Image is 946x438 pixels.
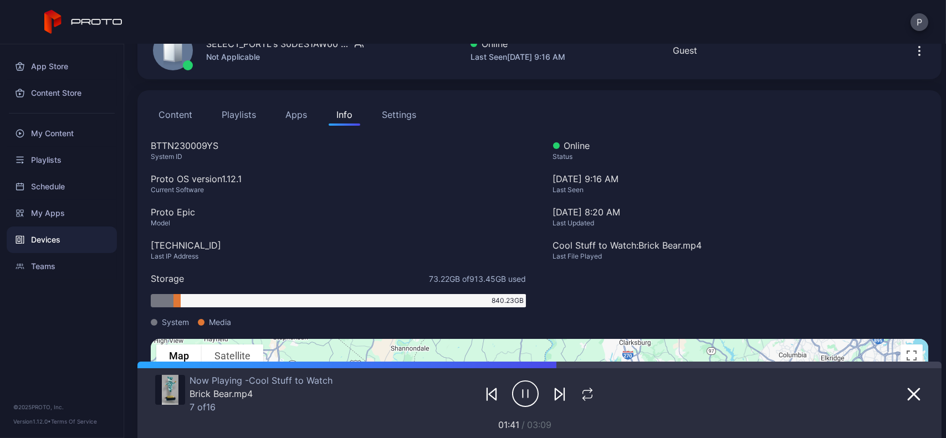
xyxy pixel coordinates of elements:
button: Apps [278,104,315,126]
button: Toggle fullscreen view [901,344,923,367]
div: Last IP Address [151,252,526,261]
div: © 2025 PROTO, Inc. [13,403,110,411]
a: Terms Of Service [51,418,97,425]
button: Content [151,104,200,126]
div: Last Seen [DATE] 9:16 AM [471,50,565,64]
span: 01:41 [499,419,520,430]
div: Last Updated [553,219,929,228]
span: System [162,316,189,328]
span: 03:09 [528,419,552,430]
div: BTTN230009YS [151,139,526,152]
div: Info [336,108,352,121]
div: System ID [151,152,526,161]
div: 7 of 16 [190,401,333,413]
div: Not Applicable [206,50,364,64]
div: Current Software [151,185,526,194]
span: Media [209,316,231,328]
button: P [911,13,928,31]
div: [DATE] 9:16 AM [553,172,929,205]
span: 73.22 GB of 913.45 GB used [429,273,526,285]
div: Last File Played [553,252,929,261]
div: [TECHNICAL_ID] [151,239,526,252]
span: 840.23 GB [492,296,524,306]
a: Devices [7,226,117,253]
div: Proto Epic [151,205,526,219]
button: Settings [374,104,424,126]
a: My Apps [7,200,117,226]
a: Playlists [7,147,117,173]
a: Schedule [7,173,117,200]
a: Content Store [7,80,117,106]
button: Playlists [214,104,264,126]
a: App Store [7,53,117,80]
button: Show street map [156,344,202,367]
div: [DATE] 8:20 AM [553,205,929,219]
div: Model [151,219,526,228]
div: Now Playing [190,375,333,386]
div: Brick Bear.mp4 [190,388,333,399]
a: My Content [7,120,117,147]
span: / [522,419,525,430]
div: Settings [382,108,416,121]
div: Cool Stuff to Watch: Brick Bear.mp4 [553,239,929,252]
div: Storage [151,272,184,285]
div: Guest [673,44,697,57]
div: Status [553,152,929,161]
div: Last Seen [553,185,929,194]
button: Info [329,104,360,126]
span: Cool Stuff to Watch [245,375,333,386]
span: Version 1.12.0 • [13,418,51,425]
a: Teams [7,253,117,280]
div: Proto OS version 1.12.1 [151,172,526,185]
div: Online [553,139,929,152]
button: Show satellite imagery [202,344,263,367]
